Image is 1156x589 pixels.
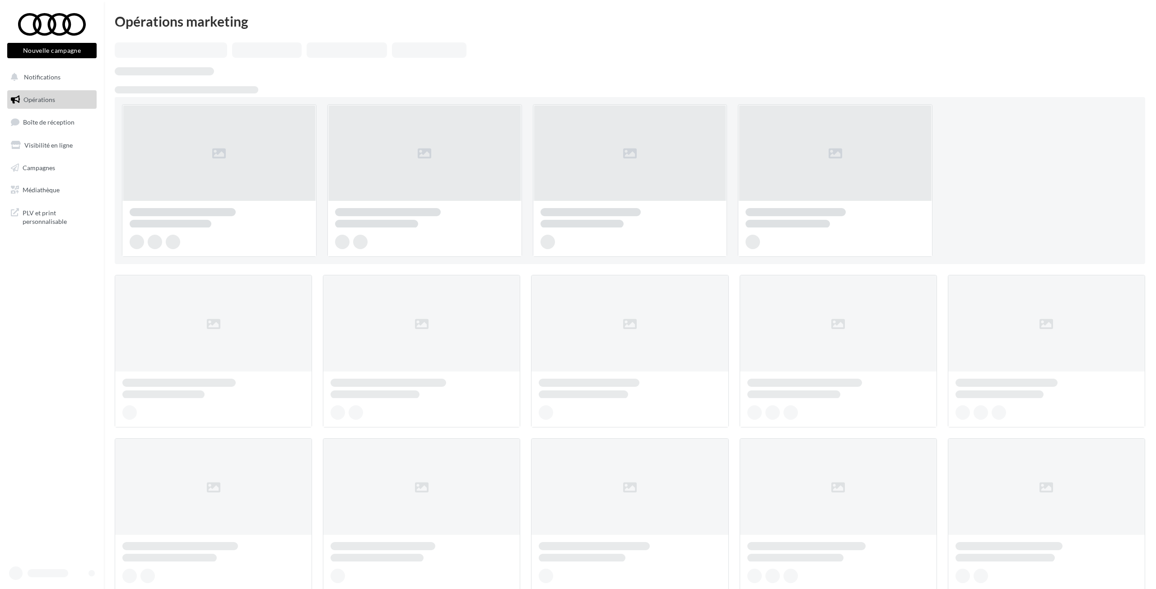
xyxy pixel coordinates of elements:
[5,112,98,132] a: Boîte de réception
[5,68,95,87] button: Notifications
[23,118,75,126] span: Boîte de réception
[23,163,55,171] span: Campagnes
[5,203,98,230] a: PLV et print personnalisable
[24,141,73,149] span: Visibilité en ligne
[5,136,98,155] a: Visibilité en ligne
[115,14,1145,28] div: Opérations marketing
[5,181,98,199] a: Médiathèque
[23,186,60,194] span: Médiathèque
[5,158,98,177] a: Campagnes
[23,207,93,226] span: PLV et print personnalisable
[24,73,61,81] span: Notifications
[23,96,55,103] span: Opérations
[5,90,98,109] a: Opérations
[7,43,97,58] button: Nouvelle campagne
